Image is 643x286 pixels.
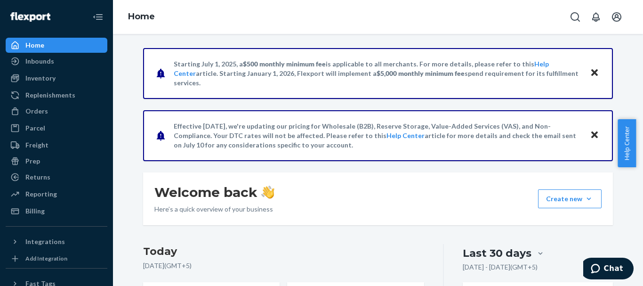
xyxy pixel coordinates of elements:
[6,234,107,249] button: Integrations
[154,184,274,201] h1: Welcome back
[128,11,155,22] a: Home
[377,69,465,77] span: $5,000 monthly minimum fee
[174,122,581,150] p: Effective [DATE], we're updating our pricing for Wholesale (B2B), Reserve Storage, Value-Added Se...
[6,88,107,103] a: Replenishments
[154,204,274,214] p: Here’s a quick overview of your business
[25,90,75,100] div: Replenishments
[25,41,44,50] div: Home
[618,119,636,167] button: Help Center
[143,261,424,270] p: [DATE] ( GMT+5 )
[6,154,107,169] a: Prep
[463,262,538,272] p: [DATE] - [DATE] ( GMT+5 )
[587,8,605,26] button: Open notifications
[25,156,40,166] div: Prep
[25,206,45,216] div: Billing
[6,38,107,53] a: Home
[607,8,626,26] button: Open account menu
[6,121,107,136] a: Parcel
[386,131,425,139] a: Help Center
[6,204,107,219] a: Billing
[25,140,48,150] div: Freight
[463,246,531,261] div: Last 30 days
[10,12,50,22] img: Flexport logo
[6,170,107,185] a: Returns
[261,186,274,199] img: hand-wave emoji
[25,189,57,199] div: Reporting
[243,60,326,68] span: $500 monthly minimum fee
[25,254,67,262] div: Add Integration
[6,104,107,119] a: Orders
[25,172,50,182] div: Returns
[6,71,107,86] a: Inventory
[588,66,601,80] button: Close
[538,189,602,208] button: Create new
[6,54,107,69] a: Inbounds
[25,123,45,133] div: Parcel
[143,244,424,259] h3: Today
[6,253,107,264] a: Add Integration
[588,129,601,142] button: Close
[88,8,107,26] button: Close Navigation
[174,59,581,88] p: Starting July 1, 2025, a is applicable to all merchants. For more details, please refer to this a...
[25,74,56,83] div: Inventory
[566,8,585,26] button: Open Search Box
[25,237,65,246] div: Integrations
[6,138,107,153] a: Freight
[25,106,48,116] div: Orders
[25,57,54,66] div: Inbounds
[583,258,634,281] iframe: Opens a widget where you can chat to one of our agents
[6,187,107,202] a: Reporting
[121,3,162,31] ol: breadcrumbs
